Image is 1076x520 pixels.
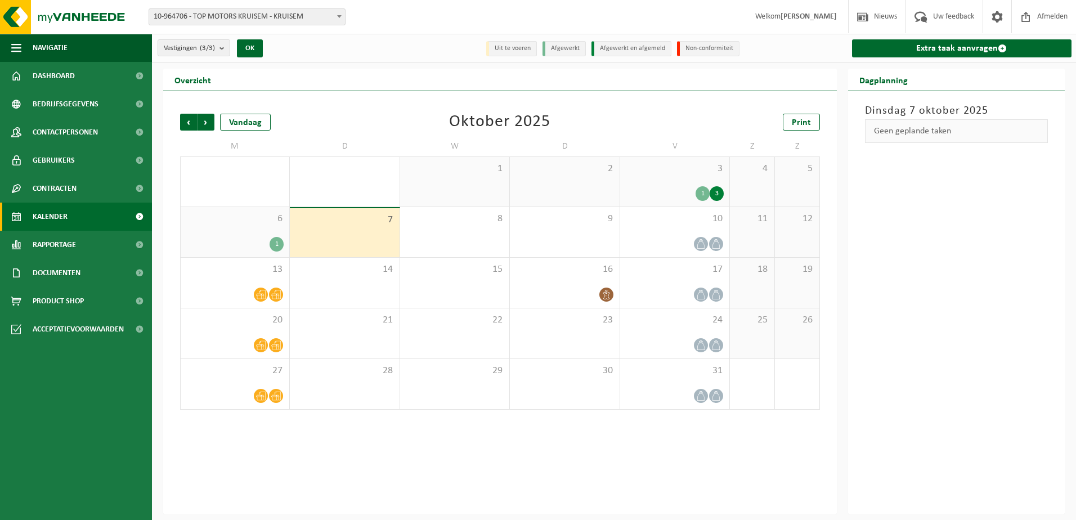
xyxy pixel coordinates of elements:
[33,34,68,62] span: Navigatie
[510,136,620,156] td: D
[200,44,215,52] count: (3/3)
[295,214,393,226] span: 7
[33,231,76,259] span: Rapportage
[783,114,820,131] a: Print
[865,119,1048,143] div: Geen geplande taken
[220,114,271,131] div: Vandaag
[515,314,613,326] span: 23
[515,213,613,225] span: 9
[792,118,811,127] span: Print
[295,263,393,276] span: 14
[710,186,724,201] div: 3
[33,203,68,231] span: Kalender
[163,69,222,91] h2: Overzicht
[33,146,75,174] span: Gebruikers
[295,314,393,326] span: 21
[865,102,1048,119] h3: Dinsdag 7 oktober 2025
[696,186,710,201] div: 1
[180,136,290,156] td: M
[186,314,284,326] span: 20
[186,365,284,377] span: 27
[449,114,550,131] div: Oktober 2025
[543,41,586,56] li: Afgewerkt
[158,39,230,56] button: Vestigingen(3/3)
[149,9,345,25] span: 10-964706 - TOP MOTORS KRUISEM - KRUISEM
[33,118,98,146] span: Contactpersonen
[33,90,98,118] span: Bedrijfsgegevens
[237,39,263,57] button: OK
[33,315,124,343] span: Acceptatievoorwaarden
[406,314,504,326] span: 22
[400,136,510,156] td: W
[677,41,739,56] li: Non-conformiteit
[736,163,769,175] span: 4
[626,365,724,377] span: 31
[270,237,284,252] div: 1
[736,314,769,326] span: 25
[295,365,393,377] span: 28
[149,8,346,25] span: 10-964706 - TOP MOTORS KRUISEM - KRUISEM
[781,213,814,225] span: 12
[626,213,724,225] span: 10
[848,69,919,91] h2: Dagplanning
[164,40,215,57] span: Vestigingen
[515,263,613,276] span: 16
[33,287,84,315] span: Product Shop
[186,213,284,225] span: 6
[775,136,820,156] td: Z
[406,263,504,276] span: 15
[406,365,504,377] span: 29
[626,163,724,175] span: 3
[736,213,769,225] span: 11
[290,136,400,156] td: D
[591,41,671,56] li: Afgewerkt en afgemeld
[626,263,724,276] span: 17
[180,114,197,131] span: Vorige
[626,314,724,326] span: 24
[406,163,504,175] span: 1
[515,163,613,175] span: 2
[186,263,284,276] span: 13
[486,41,537,56] li: Uit te voeren
[781,163,814,175] span: 5
[781,263,814,276] span: 19
[33,62,75,90] span: Dashboard
[736,263,769,276] span: 18
[620,136,730,156] td: V
[198,114,214,131] span: Volgende
[781,314,814,326] span: 26
[406,213,504,225] span: 8
[730,136,775,156] td: Z
[33,174,77,203] span: Contracten
[781,12,837,21] strong: [PERSON_NAME]
[33,259,80,287] span: Documenten
[852,39,1072,57] a: Extra taak aanvragen
[515,365,613,377] span: 30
